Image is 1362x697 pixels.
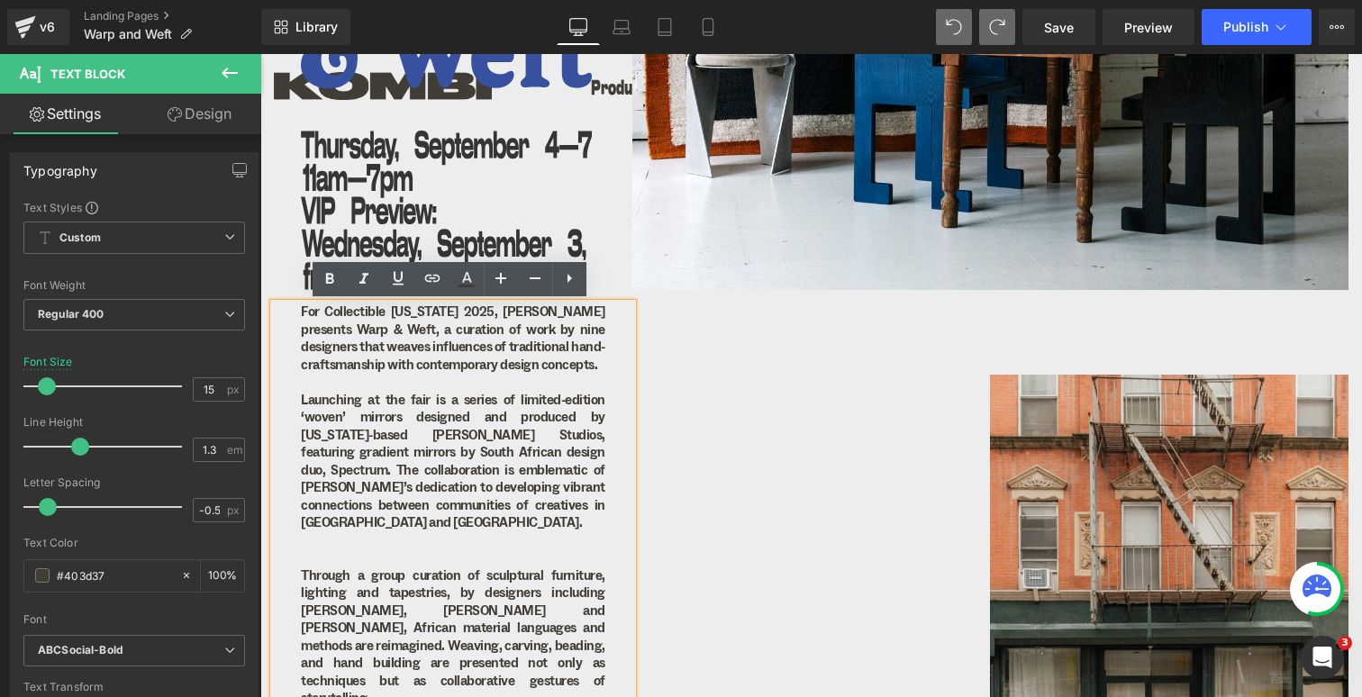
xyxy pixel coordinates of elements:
[979,9,1015,45] button: Redo
[1103,9,1194,45] a: Preview
[84,9,261,23] a: Landing Pages
[261,9,350,45] a: New Library
[557,9,600,45] a: Desktop
[1301,636,1344,679] iframe: Intercom live chat
[201,560,244,592] div: %
[1319,9,1355,45] button: More
[41,513,345,654] p: Through a group curation of sculptural furniture, lighting and tapestries, by designers including...
[23,153,97,178] div: Typography
[1338,636,1352,650] span: 3
[23,200,245,214] div: Text Styles
[1223,20,1268,34] span: Publish
[36,15,59,39] div: v6
[23,537,245,549] div: Text Color
[7,9,69,45] a: v6
[41,249,345,320] p: For Collectible [US_STATE] 2025, [PERSON_NAME] presents Warp & Weft, a curation of work by nine d...
[227,444,242,456] span: em
[84,27,172,41] span: Warp and Weft
[57,566,172,585] input: Color
[1044,18,1074,37] span: Save
[23,279,245,292] div: Font Weight
[1124,18,1173,37] span: Preview
[134,94,265,134] a: Design
[600,9,643,45] a: Laptop
[1202,9,1312,45] button: Publish
[295,19,338,35] span: Library
[38,643,123,658] i: ABCSocial-Bold
[38,307,104,321] b: Regular 400
[643,9,686,45] a: Tablet
[23,416,245,429] div: Line Height
[23,613,245,626] div: Font
[686,9,730,45] a: Mobile
[50,67,125,81] span: Text Block
[227,504,242,516] span: px
[23,356,73,368] div: Font Size
[23,681,245,693] div: Text Transform
[23,476,245,489] div: Letter Spacing
[41,338,345,478] p: Launching at the fair is a series of limited-edition ‘woven’ mirrors designed and produced by [US...
[936,9,972,45] button: Undo
[227,384,242,395] span: px
[59,231,101,246] b: Custom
